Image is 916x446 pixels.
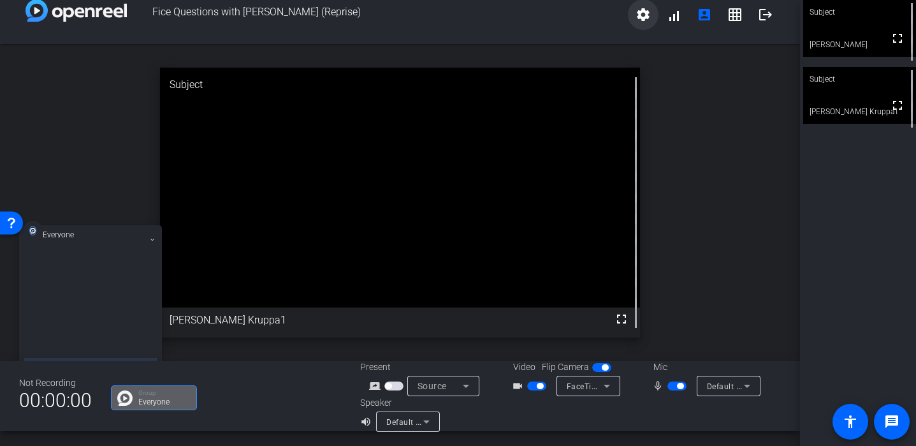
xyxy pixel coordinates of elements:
[542,361,589,374] span: Flip Camera
[117,390,133,406] img: Chat Icon
[614,311,629,327] mat-icon: fullscreen
[636,7,651,22] mat-icon: settings
[418,381,447,391] span: Source
[652,378,667,394] mat-icon: mic_none
[641,361,768,374] div: Mic
[160,68,640,102] div: Subject
[19,385,92,416] span: 00:00:00
[758,7,773,22] mat-icon: logout
[43,232,94,238] h3: Everyone
[727,7,743,22] mat-icon: grid_on
[512,378,527,394] mat-icon: videocam_outline
[360,414,375,429] mat-icon: volume_up
[360,361,488,374] div: Present
[138,390,190,396] p: Group
[843,414,858,429] mat-icon: accessibility
[697,7,712,22] mat-icon: account_box
[890,31,905,46] mat-icon: fullscreen
[19,376,92,390] div: Not Recording
[29,226,36,235] img: all-white.svg
[890,98,905,113] mat-icon: fullscreen
[884,414,899,429] mat-icon: message
[567,381,731,391] span: FaceTime HD Camera (Built-in) (05ac:8514)
[138,398,190,406] p: Everyone
[707,381,868,391] span: Default - MacBook Air Microphone (Built-in)
[803,67,916,91] div: Subject
[513,361,535,374] span: Video
[369,378,384,394] mat-icon: screen_share_outline
[360,396,437,410] div: Speaker
[386,417,537,427] span: Default - MacBook Air Speakers (Built-in)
